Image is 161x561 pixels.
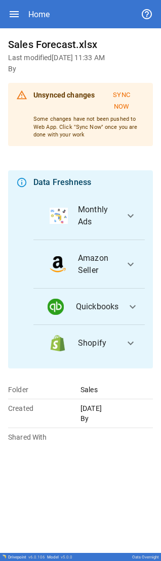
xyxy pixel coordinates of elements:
[33,240,145,289] button: data_logoAmazon Seller
[8,53,153,64] h6: Last modified [DATE] 11:33 AM
[132,555,159,559] div: Oats Overnight
[98,87,145,115] button: Sync Now
[78,337,116,349] span: Shopify
[28,555,45,559] span: v 6.0.106
[50,256,66,272] img: data_logo
[78,252,116,276] span: Amazon Seller
[47,555,72,559] div: Model
[33,289,145,325] button: data_logoQuickbooks
[76,301,119,313] span: Quickbooks
[125,337,137,349] span: expand_more
[8,385,80,395] p: Folder
[125,210,137,222] span: expand_more
[33,91,95,99] b: Unsynced changes
[33,325,145,361] button: data_logoShopify
[33,192,145,240] button: data_logoMonthly Ads
[33,115,145,139] p: Some changes have not been pushed to Web App. Click "Sync Now" once you are done with your work
[80,385,153,395] p: Sales
[80,413,153,424] p: By
[61,555,72,559] span: v 5.0.0
[8,403,80,413] p: Created
[80,403,153,413] p: [DATE]
[28,10,50,19] div: Home
[78,204,116,228] span: Monthly Ads
[8,555,45,559] div: Drivepoint
[2,554,6,558] img: Drivepoint
[33,176,145,189] div: Data Freshness
[50,335,66,351] img: data_logo
[48,299,64,315] img: data_logo
[50,208,68,224] img: data_logo
[125,258,137,270] span: expand_more
[8,36,153,53] h6: Sales Forecast.xlsx
[8,432,80,442] p: Shared With
[127,301,139,313] span: expand_more
[8,64,153,75] h6: By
